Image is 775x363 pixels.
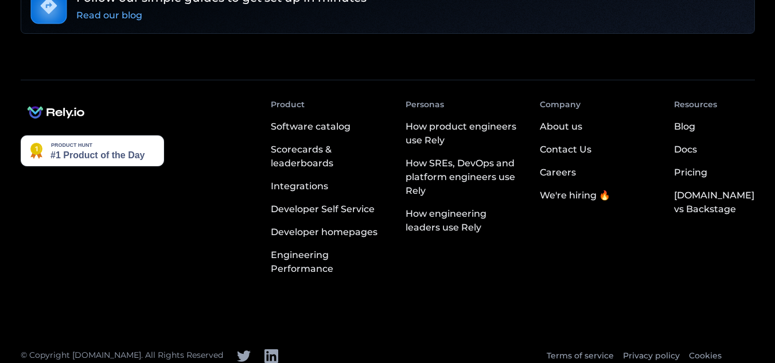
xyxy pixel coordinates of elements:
[674,143,697,157] div: Docs
[540,115,582,138] a: About us
[540,184,610,207] a: We're hiring 🔥
[76,9,142,22] div: Read our blog
[271,120,350,134] div: Software catalog
[406,152,521,202] a: How SREs, DevOps and platform engineers use Rely
[689,350,746,362] a: Cookies
[271,99,305,111] div: Product
[271,198,387,221] a: Developer Self Service
[406,99,444,111] div: Personas
[406,115,521,152] a: How product engineers use Rely
[540,161,576,184] a: Careers
[21,135,164,166] img: Rely.io - The developer portal with an AI assistant you can speak with | Product Hunt
[540,166,576,179] div: Careers
[674,138,697,161] a: Docs
[271,244,387,280] a: Engineering Performance
[406,207,521,235] div: How engineering leaders use Rely
[271,138,387,175] a: Scorecards & leaderboards
[674,99,717,111] div: Resources
[271,143,387,170] div: Scorecards & leaderboards
[406,202,521,239] a: How engineering leaders use Rely
[674,161,707,184] a: Pricing
[271,202,375,216] div: Developer Self Service
[406,120,521,147] div: How product engineers use Rely
[21,349,223,363] div: © Copyright [DOMAIN_NAME]. All Rights Reserved
[271,225,377,239] div: Developer homepages
[540,138,591,161] a: Contact Us
[406,157,521,198] div: How SREs, DevOps and platform engineers use Rely
[271,175,387,198] a: Integrations
[674,120,695,134] div: Blog
[540,143,591,157] div: Contact Us
[540,99,581,111] div: Company
[271,248,387,276] div: Engineering Performance
[271,115,387,138] a: Software catalog
[540,189,610,202] div: We're hiring 🔥
[699,287,759,347] iframe: Chatbot
[674,166,707,179] div: Pricing
[271,179,328,193] div: Integrations
[674,115,695,138] a: Blog
[623,350,680,362] a: Privacy policy
[271,221,387,244] a: Developer homepages
[674,189,754,216] div: [DOMAIN_NAME] vs Backstage
[547,350,614,362] a: Terms of service
[540,120,582,134] div: About us
[674,184,754,221] a: [DOMAIN_NAME] vs Backstage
